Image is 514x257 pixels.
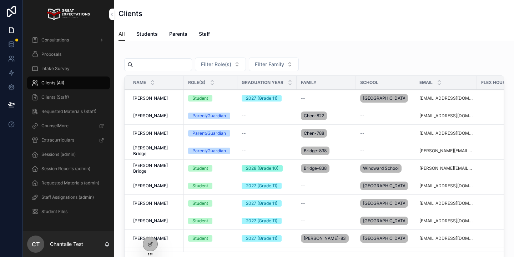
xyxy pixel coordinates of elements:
div: Parent/Guardian [192,148,226,154]
a: Student [188,183,233,189]
div: Student [192,218,208,224]
a: Requested Materials (admin) [27,177,110,189]
div: scrollable content [23,29,114,227]
a: [GEOGRAPHIC_DATA] [360,233,411,244]
span: Family [301,80,317,85]
span: Parents [169,30,187,38]
span: Sessions (admin) [41,152,76,157]
a: Proposals [27,48,110,61]
button: Select Button [249,58,299,71]
span: Requested Materials (admin) [41,180,99,186]
span: [PERSON_NAME] Bridge [133,145,180,157]
span: Filter Family [255,61,284,68]
span: -- [301,95,305,101]
a: -- [301,201,352,206]
a: -- [301,218,352,224]
span: Bridge-838 [304,148,327,154]
span: -- [360,113,364,119]
div: 2028 (Grade 10) [246,165,278,172]
a: [PERSON_NAME][EMAIL_ADDRESS][DOMAIN_NAME] [419,148,473,154]
a: Parent/Guardian [188,130,233,137]
a: [GEOGRAPHIC_DATA] [360,198,411,209]
span: -- [360,148,364,154]
span: Proposals [41,51,61,57]
span: School [360,80,378,85]
a: Windward School [360,163,411,174]
a: Parent/Guardian [188,148,233,154]
span: -- [242,113,246,119]
a: [EMAIL_ADDRESS][DOMAIN_NAME] [419,130,473,136]
a: -- [242,113,292,119]
a: [PERSON_NAME] [133,218,180,224]
a: Chen-788 [301,128,352,139]
a: [EMAIL_ADDRESS][DOMAIN_NAME] [419,218,473,224]
span: [GEOGRAPHIC_DATA] [363,201,405,206]
a: Parents [169,28,187,42]
a: -- [242,130,292,136]
div: Student [192,200,208,207]
a: [PERSON_NAME] [133,130,180,136]
a: -- [301,95,352,101]
a: All [119,28,125,41]
a: [EMAIL_ADDRESS][DOMAIN_NAME] [419,113,473,119]
a: [PERSON_NAME] [133,183,180,189]
span: Extracurriculars [41,137,74,143]
span: CT [32,240,40,248]
a: Student [188,235,233,242]
span: [GEOGRAPHIC_DATA] [363,183,405,189]
div: 2027 (Grade 11) [246,200,277,207]
button: Select Button [195,58,246,71]
div: Student [192,235,208,242]
span: [PERSON_NAME] [133,201,168,206]
a: Intake Survey [27,62,110,75]
span: Graduation Year [242,80,283,85]
a: 2027 (Grade 11) [242,95,292,102]
span: -- [242,130,246,136]
span: Staff Assignations (admin) [41,194,94,200]
a: Student [188,165,233,172]
a: [EMAIL_ADDRESS][DOMAIN_NAME] [419,201,473,206]
span: [PERSON_NAME] [133,113,168,119]
a: [PERSON_NAME][EMAIL_ADDRESS][DOMAIN_NAME] [419,165,473,171]
div: Student [192,165,208,172]
a: 2027 (Grade 11) [242,183,292,189]
a: Sessions (admin) [27,148,110,161]
div: Parent/Guardian [192,113,226,119]
a: [PERSON_NAME] [133,236,180,241]
span: Clients (All) [41,80,64,86]
div: 2027 (Grade 11) [246,235,277,242]
div: Parent/Guardian [192,130,226,137]
span: -- [301,201,305,206]
a: -- [360,148,411,154]
span: Staff [199,30,210,38]
a: [PERSON_NAME] Bridge [133,163,180,174]
span: Chen-822 [304,113,324,119]
a: [EMAIL_ADDRESS][DOMAIN_NAME] [419,236,473,241]
span: Student Files [41,209,67,214]
span: Students [136,30,158,38]
a: Student [188,200,233,207]
a: -- [242,148,292,154]
a: 2027 (Grade 11) [242,235,292,242]
a: [PERSON_NAME] [133,201,180,206]
a: [PERSON_NAME] [133,95,180,101]
a: CounselMore [27,119,110,132]
span: Chen-788 [304,130,324,136]
span: Clients (Staff) [41,94,69,100]
a: [PERSON_NAME] [133,113,180,119]
span: Windward School [363,165,399,171]
a: Student [188,218,233,224]
span: Name [133,80,146,85]
a: Requested Materials (Staff) [27,105,110,118]
span: CounselMore [41,123,69,129]
a: Student [188,95,233,102]
a: [EMAIL_ADDRESS][DOMAIN_NAME] [419,183,473,189]
a: [EMAIL_ADDRESS][DOMAIN_NAME] [419,95,473,101]
span: -- [242,148,246,154]
a: Bridge-838 [301,145,352,157]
